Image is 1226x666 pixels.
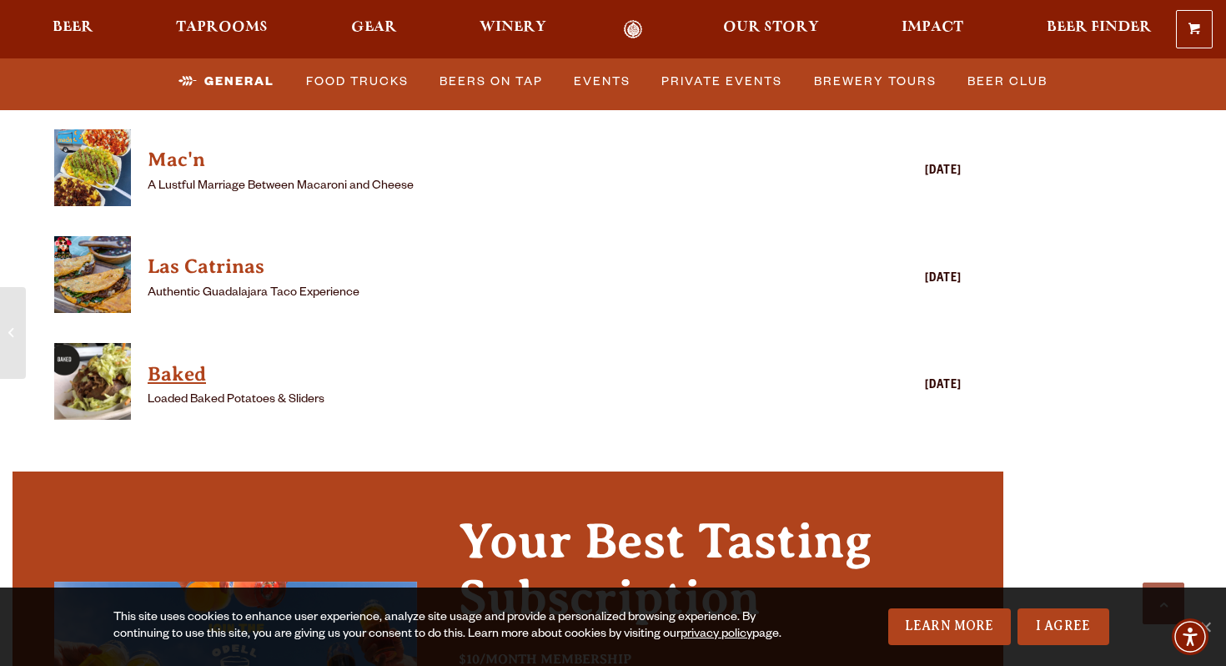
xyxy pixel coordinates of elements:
[1047,21,1152,34] span: Beer Finder
[54,343,131,429] a: View Baked details (opens in a new window)
[961,63,1054,101] a: Beer Club
[148,250,820,284] a: View Las Catrinas details (opens in a new window)
[1017,608,1109,645] a: I Agree
[176,21,268,34] span: Taprooms
[469,20,557,39] a: Winery
[165,20,279,39] a: Taprooms
[148,177,820,197] p: A Lustful Marriage Between Macaroni and Cheese
[148,254,820,280] h4: Las Catrinas
[888,608,1011,645] a: Learn More
[113,610,799,643] div: This site uses cookies to enhance user experience, analyze site usage and provide a personalized ...
[828,376,962,396] div: [DATE]
[340,20,408,39] a: Gear
[902,21,963,34] span: Impact
[148,358,820,391] a: View Baked details (opens in a new window)
[567,63,637,101] a: Events
[480,21,546,34] span: Winery
[602,20,665,39] a: Odell Home
[723,21,819,34] span: Our Story
[459,513,962,643] h2: Your Best Tasting Subscription
[299,63,415,101] a: Food Trucks
[1036,20,1163,39] a: Beer Finder
[42,20,104,39] a: Beer
[148,284,820,304] p: Authentic Guadalajara Taco Experience
[148,144,820,177] a: View Mac'n details (opens in a new window)
[148,361,820,388] h4: Baked
[681,628,752,642] a: privacy policy
[655,63,789,101] a: Private Events
[1143,583,1184,624] a: Scroll to top
[54,129,131,206] img: thumbnail food truck
[712,20,830,39] a: Our Story
[1172,618,1208,655] div: Accessibility Menu
[148,391,820,411] p: Loaded Baked Potatoes & Sliders
[172,63,281,101] a: General
[54,236,131,313] img: thumbnail food truck
[807,63,943,101] a: Brewery Tours
[433,63,550,101] a: Beers on Tap
[828,162,962,182] div: [DATE]
[54,343,131,420] img: thumbnail food truck
[53,21,93,34] span: Beer
[891,20,974,39] a: Impact
[54,129,131,215] a: View Mac'n details (opens in a new window)
[351,21,397,34] span: Gear
[828,270,962,290] div: [DATE]
[54,236,131,322] a: View Las Catrinas details (opens in a new window)
[148,147,820,174] h4: Mac'n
